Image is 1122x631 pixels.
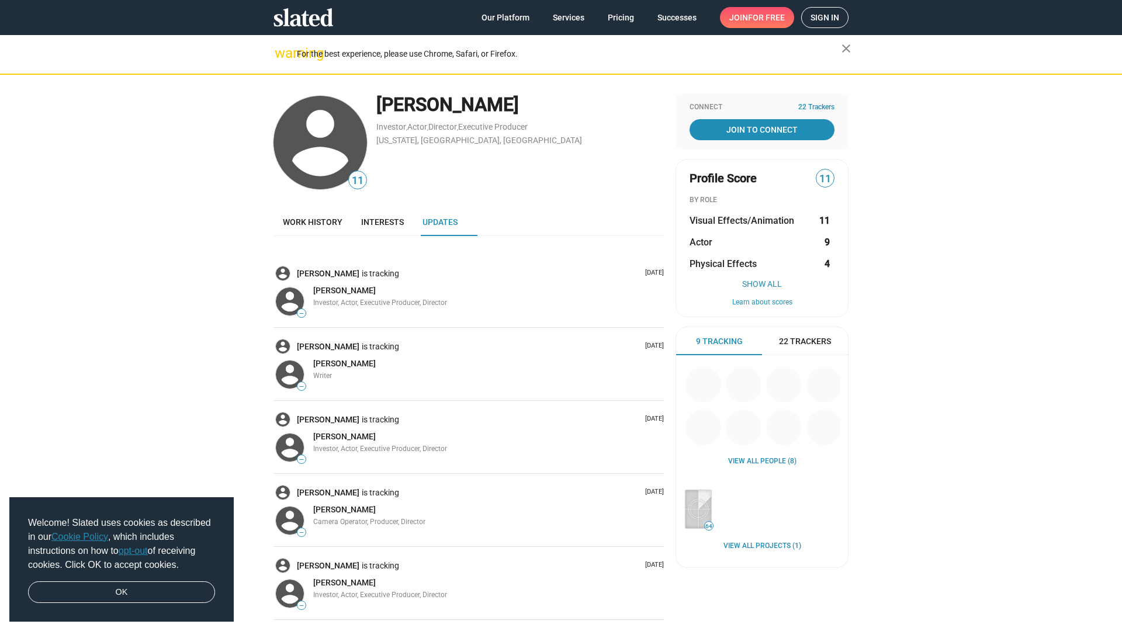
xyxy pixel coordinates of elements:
[297,602,306,609] span: —
[728,457,797,466] a: View all People (8)
[313,504,376,515] a: [PERSON_NAME]
[457,124,458,131] span: ,
[119,546,148,556] a: opt-out
[313,591,447,599] span: Investor, Actor, Executive Producer, Director
[819,214,830,227] strong: 11
[640,415,664,424] p: [DATE]
[406,124,407,131] span: ,
[779,336,831,347] span: 22 Trackers
[705,523,713,530] span: 64
[690,103,834,112] div: Connect
[9,497,234,622] div: cookieconsent
[297,268,362,279] a: [PERSON_NAME]
[640,488,664,497] p: [DATE]
[553,7,584,28] span: Services
[825,258,830,270] strong: 4
[811,8,839,27] span: Sign in
[297,529,306,536] span: —
[696,336,743,347] span: 9 Tracking
[283,217,342,227] span: Work history
[690,119,834,140] a: Join To Connect
[640,269,664,278] p: [DATE]
[313,286,376,295] span: [PERSON_NAME]
[313,445,447,453] span: Investor, Actor, Executive Producer, Director
[28,516,215,572] span: Welcome! Slated uses cookies as described in our , which includes instructions on how to of recei...
[729,7,785,28] span: Join
[297,341,362,352] a: [PERSON_NAME]
[648,7,706,28] a: Successes
[313,359,376,368] span: [PERSON_NAME]
[748,7,785,28] span: for free
[690,258,757,270] span: Physical Effects
[472,7,539,28] a: Our Platform
[376,92,664,117] div: [PERSON_NAME]
[376,122,406,131] a: Investor
[297,310,306,317] span: —
[423,217,458,227] span: Updates
[413,208,467,236] a: Updates
[640,561,664,570] p: [DATE]
[690,236,712,248] span: Actor
[362,560,401,571] span: is tracking
[690,279,834,289] button: Show All
[798,103,834,112] span: 22 Trackers
[297,46,841,62] div: For the best experience, please use Chrome, Safari, or Firefox.
[608,7,634,28] span: Pricing
[640,342,664,351] p: [DATE]
[297,487,362,498] a: [PERSON_NAME]
[720,7,794,28] a: Joinfor free
[297,560,362,571] a: [PERSON_NAME]
[297,456,306,463] span: —
[28,581,215,604] a: dismiss cookie message
[313,578,376,587] span: [PERSON_NAME]
[543,7,594,28] a: Services
[297,383,306,390] span: —
[313,518,425,526] span: Camera Operator, Producer, Director
[275,46,289,60] mat-icon: warning
[816,171,834,187] span: 11
[376,136,582,145] a: [US_STATE], [GEOGRAPHIC_DATA], [GEOGRAPHIC_DATA]
[657,7,697,28] span: Successes
[313,505,376,514] span: [PERSON_NAME]
[723,542,801,551] a: View all Projects (1)
[313,358,376,369] a: [PERSON_NAME]
[598,7,643,28] a: Pricing
[690,214,794,227] span: Visual Effects/Animation
[458,122,528,131] a: Executive Producer
[349,173,366,189] span: 11
[692,119,832,140] span: Join To Connect
[313,431,376,442] a: [PERSON_NAME]
[362,341,401,352] span: is tracking
[297,414,362,425] a: [PERSON_NAME]
[361,217,404,227] span: Interests
[313,299,447,307] span: Investor, Actor, Executive Producer, Director
[313,372,332,380] span: Writer
[825,236,830,248] strong: 9
[407,122,427,131] a: Actor
[362,414,401,425] span: is tracking
[690,171,757,186] span: Profile Score
[51,532,108,542] a: Cookie Policy
[839,41,853,56] mat-icon: close
[313,577,376,588] a: [PERSON_NAME]
[690,298,834,307] button: Learn about scores
[801,7,849,28] a: Sign in
[482,7,529,28] span: Our Platform
[427,124,428,131] span: ,
[313,432,376,441] span: [PERSON_NAME]
[352,208,413,236] a: Interests
[362,487,401,498] span: is tracking
[428,122,457,131] a: Director
[690,196,834,205] div: BY ROLE
[313,285,376,296] a: [PERSON_NAME]
[362,268,401,279] span: is tracking
[273,208,352,236] a: Work history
